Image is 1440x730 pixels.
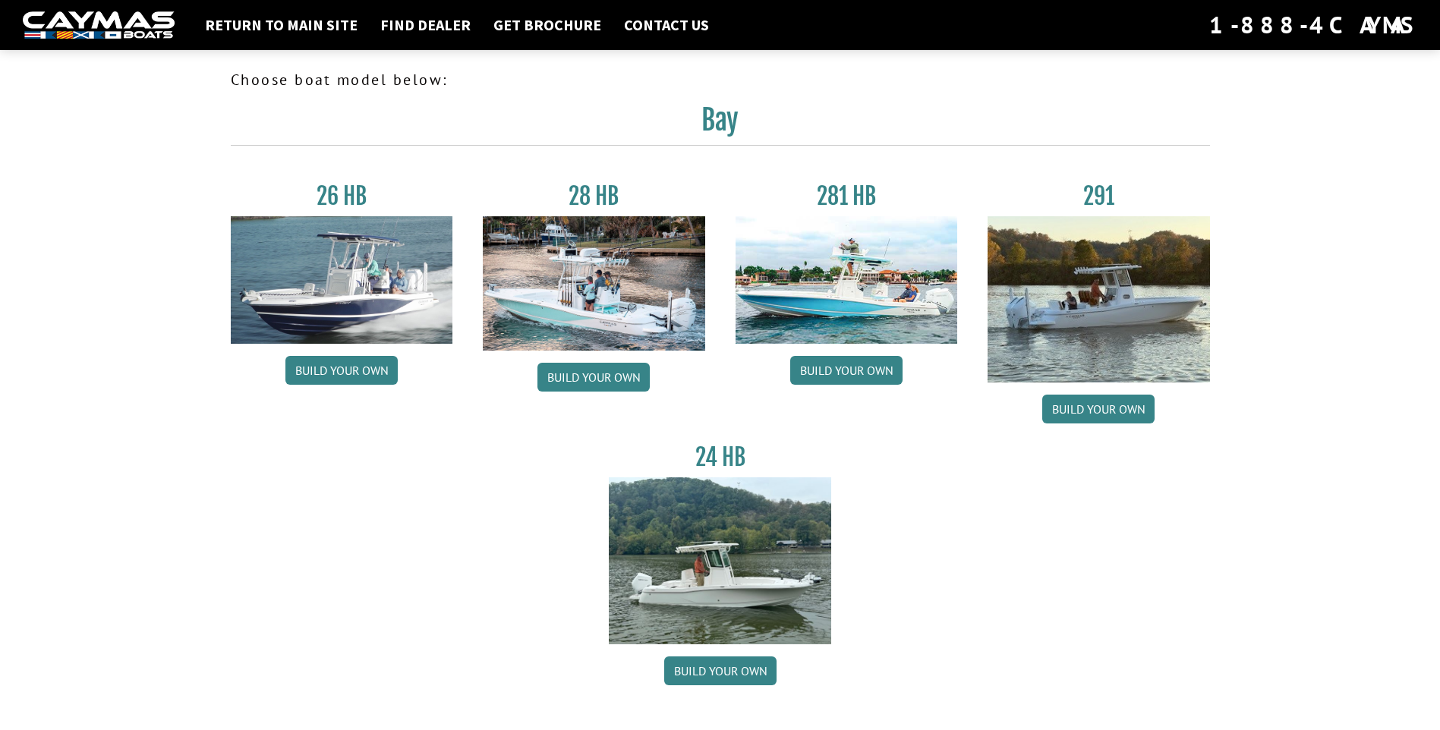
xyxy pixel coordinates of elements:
[664,656,777,685] a: Build your own
[616,15,717,35] a: Contact Us
[483,182,705,210] h3: 28 HB
[231,216,453,344] img: 26_new_photo_resized.jpg
[373,15,478,35] a: Find Dealer
[285,356,398,385] a: Build your own
[736,216,958,344] img: 28-hb-twin.jpg
[609,477,831,643] img: 24_HB_thumbnail.jpg
[790,356,903,385] a: Build your own
[537,363,650,392] a: Build your own
[231,182,453,210] h3: 26 HB
[1209,8,1417,42] div: 1-888-4CAYMAS
[736,182,958,210] h3: 281 HB
[486,15,609,35] a: Get Brochure
[988,216,1210,382] img: 291_Thumbnail.jpg
[231,68,1210,91] p: Choose boat model below:
[483,216,705,351] img: 28_hb_thumbnail_for_caymas_connect.jpg
[988,182,1210,210] h3: 291
[609,443,831,471] h3: 24 HB
[231,103,1210,146] h2: Bay
[23,11,175,39] img: white-logo-c9c8dbefe5ff5ceceb0f0178aa75bf4bb51f6bca0971e226c86eb53dfe498488.png
[1042,395,1155,423] a: Build your own
[197,15,365,35] a: Return to main site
